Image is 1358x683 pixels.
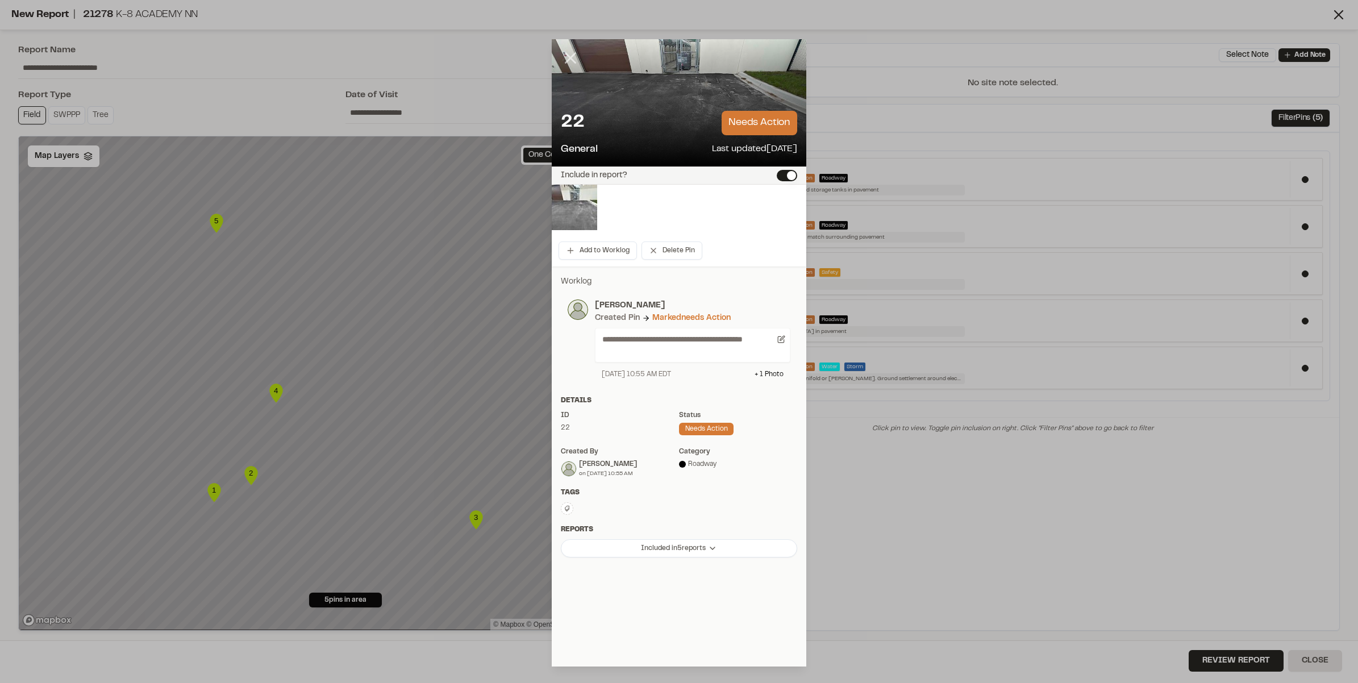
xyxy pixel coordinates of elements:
[679,410,797,420] div: Status
[579,459,637,469] div: [PERSON_NAME]
[755,369,784,380] div: + 1 Photo
[595,299,790,312] p: [PERSON_NAME]
[561,539,797,557] button: Included in5reports
[561,423,679,433] div: 22
[561,111,584,134] p: 22
[561,488,797,498] div: Tags
[568,299,588,320] img: photo
[602,369,671,380] div: [DATE] 10:55 AM EDT
[641,241,702,260] button: Delete Pin
[679,423,734,435] div: needs action
[561,447,679,457] div: Created by
[641,543,706,553] span: Included in 5 reports
[561,395,797,406] div: Details
[595,312,640,324] div: Created Pin
[679,459,797,469] div: Roadway
[559,241,637,260] button: Add to Worklog
[561,172,627,180] label: Include in report?
[712,142,797,157] p: Last updated [DATE]
[679,447,797,457] div: category
[561,502,573,515] button: Edit Tags
[561,410,679,420] div: ID
[722,111,797,135] p: needs action
[561,276,797,288] p: Worklog
[561,461,576,476] img: Mike Silverstein
[552,185,597,230] img: file
[561,524,797,535] div: Reports
[579,469,637,478] div: on [DATE] 10:55 AM
[652,312,731,324] div: Marked needs action
[561,142,598,157] p: General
